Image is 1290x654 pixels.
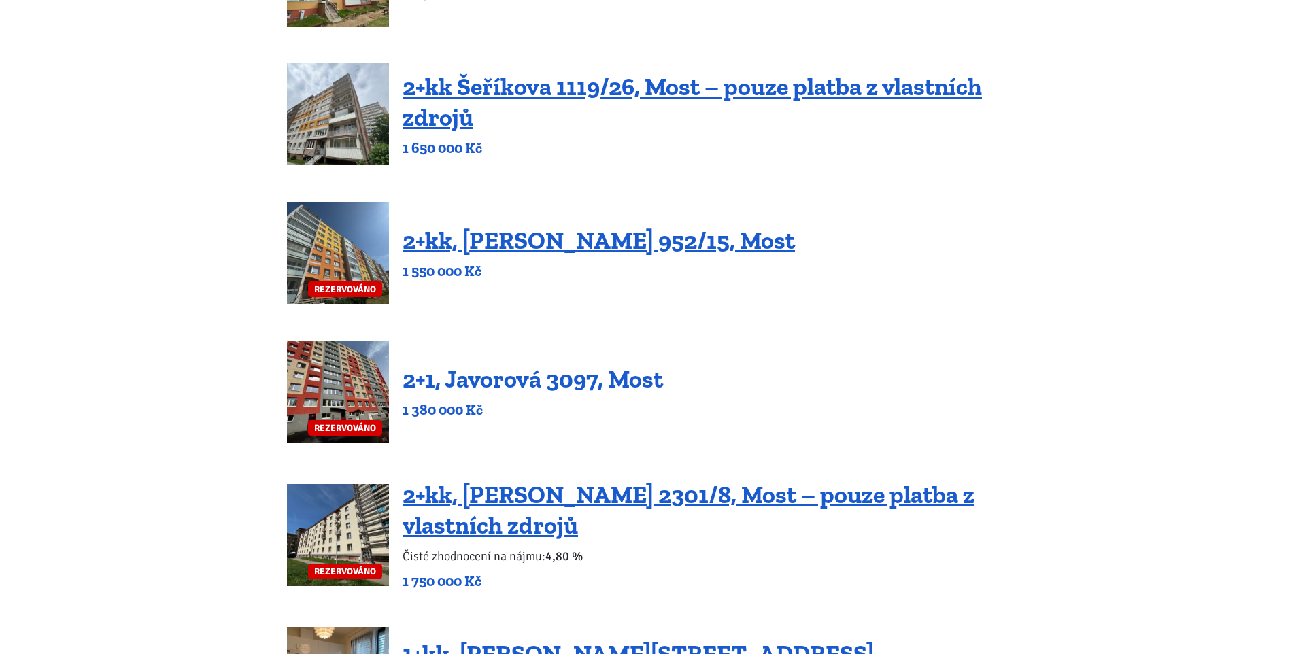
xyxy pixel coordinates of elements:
p: 1 550 000 Kč [403,262,795,281]
p: 1 650 000 Kč [403,139,1003,158]
a: 2+1, Javorová 3097, Most [403,364,663,394]
p: 1 380 000 Kč [403,400,663,419]
a: REZERVOVÁNO [287,202,389,304]
span: REZERVOVÁNO [308,281,382,297]
p: 1 750 000 Kč [403,572,1003,591]
span: REZERVOVÁNO [308,420,382,436]
p: Čisté zhodnocení na nájmu: [403,547,1003,566]
a: REZERVOVÁNO [287,484,389,586]
a: 2+kk Šeříkova 1119/26, Most – pouze platba z vlastních zdrojů [403,72,982,132]
a: 2+kk, [PERSON_NAME] 952/15, Most [403,226,795,255]
span: REZERVOVÁNO [308,564,382,579]
a: REZERVOVÁNO [287,341,389,443]
b: 4,80 % [545,549,583,564]
a: 2+kk, [PERSON_NAME] 2301/8, Most – pouze platba z vlastních zdrojů [403,480,974,540]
